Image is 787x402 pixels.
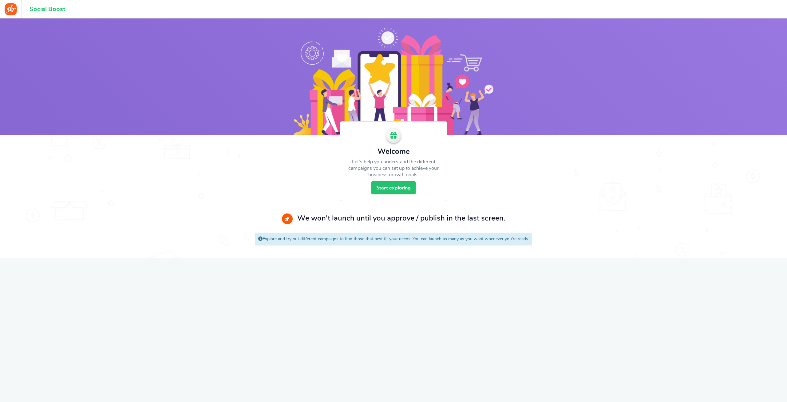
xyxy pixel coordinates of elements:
[255,233,532,246] div: Explore and try out different campaigns to find those that best fit your needs. You can launch as...
[348,159,439,177] span: Let's help you understand the different campaigns you can set up to achieve your business growth ...
[5,3,17,15] img: Social Boost
[346,148,441,156] h2: Welcome
[294,28,493,135] img: Social Boost
[371,181,416,194] a: Start exploring
[30,6,65,13] h1: Social Boost
[297,213,505,224] p: We won't launch until you approve / publish in the last screen.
